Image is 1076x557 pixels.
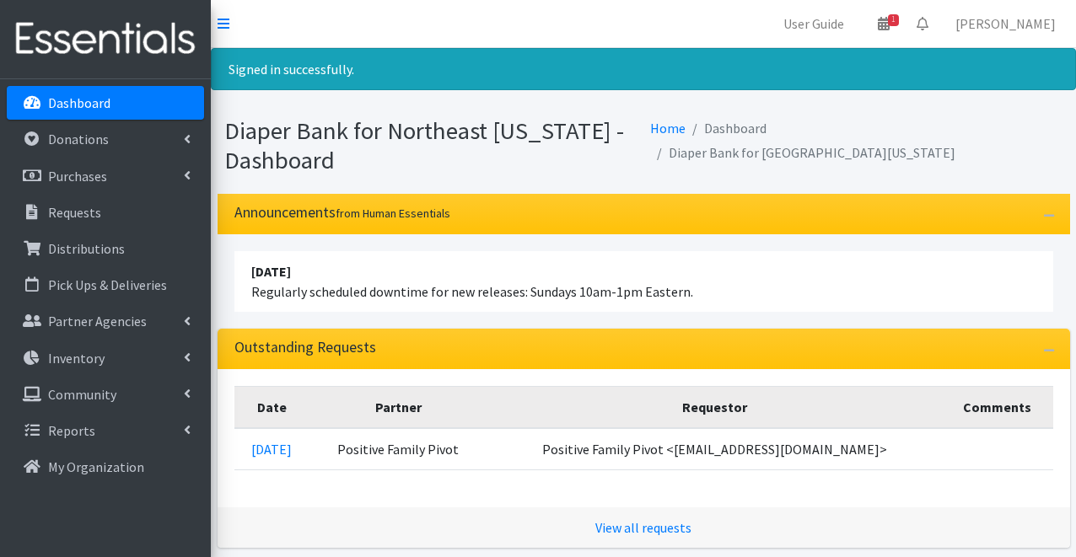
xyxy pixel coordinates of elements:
[7,195,204,229] a: Requests
[888,14,899,26] span: 1
[7,341,204,375] a: Inventory
[650,141,955,165] li: Diaper Bank for [GEOGRAPHIC_DATA][US_STATE]
[48,422,95,439] p: Reports
[234,387,310,429] th: Date
[234,204,450,222] h3: Announcements
[686,116,767,141] li: Dashboard
[48,204,101,221] p: Requests
[487,428,942,470] td: Positive Family Pivot <[EMAIL_ADDRESS][DOMAIN_NAME]>
[251,263,291,280] strong: [DATE]
[942,7,1069,40] a: [PERSON_NAME]
[7,378,204,411] a: Community
[336,206,450,221] small: from Human Essentials
[309,387,487,429] th: Partner
[48,240,125,257] p: Distributions
[48,131,109,147] p: Donations
[224,116,638,174] h1: Diaper Bank for Northeast [US_STATE] - Dashboard
[48,350,105,367] p: Inventory
[48,94,110,111] p: Dashboard
[7,268,204,302] a: Pick Ups & Deliveries
[770,7,858,40] a: User Guide
[309,428,487,470] td: Positive Family Pivot
[48,276,167,293] p: Pick Ups & Deliveries
[251,441,292,458] a: [DATE]
[7,159,204,193] a: Purchases
[7,86,204,120] a: Dashboard
[7,450,204,484] a: My Organization
[487,387,942,429] th: Requestor
[864,7,903,40] a: 1
[650,120,686,137] a: Home
[211,48,1076,90] div: Signed in successfully.
[7,414,204,447] a: Reports
[595,519,691,536] a: View all requests
[48,168,107,185] p: Purchases
[48,386,116,403] p: Community
[7,304,204,338] a: Partner Agencies
[7,232,204,265] a: Distributions
[7,122,204,156] a: Donations
[7,11,204,67] img: HumanEssentials
[234,251,1053,312] li: Regularly scheduled downtime for new releases: Sundays 10am-1pm Eastern.
[234,339,376,356] h3: Outstanding Requests
[48,313,147,329] p: Partner Agencies
[48,458,144,475] p: My Organization
[942,387,1052,429] th: Comments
